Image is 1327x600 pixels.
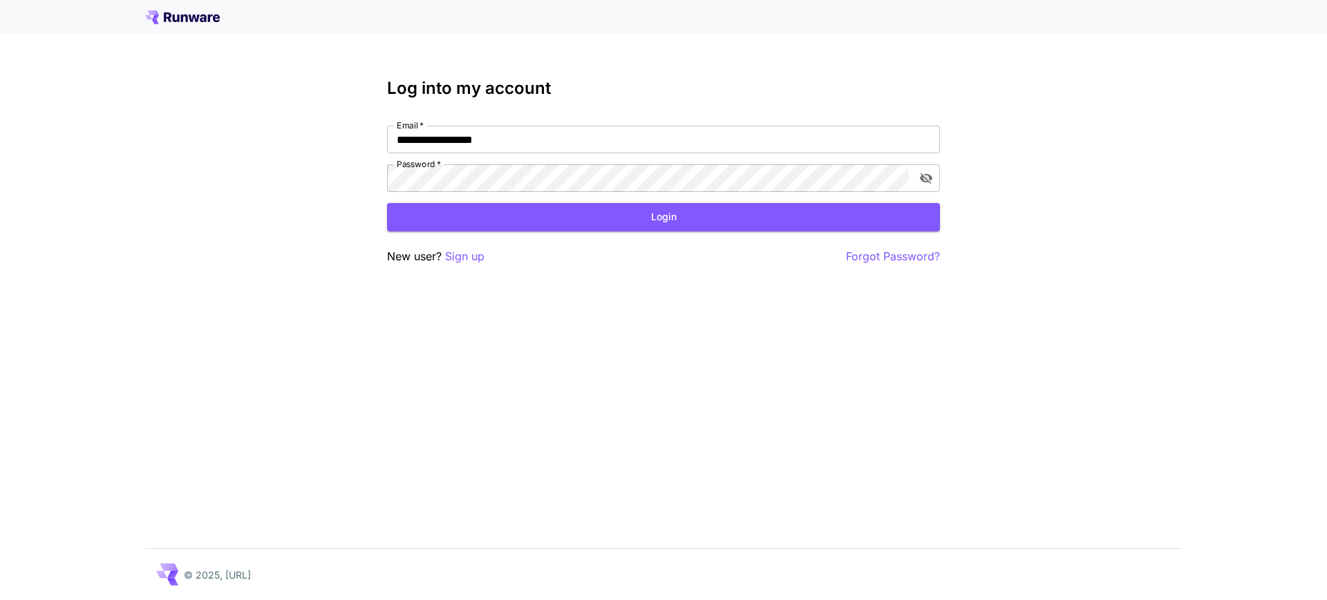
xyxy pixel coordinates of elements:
[397,119,424,131] label: Email
[397,158,441,170] label: Password
[387,248,484,265] p: New user?
[846,248,940,265] button: Forgot Password?
[184,568,251,582] p: © 2025, [URL]
[387,203,940,231] button: Login
[914,166,939,191] button: toggle password visibility
[387,79,940,98] h3: Log into my account
[445,248,484,265] button: Sign up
